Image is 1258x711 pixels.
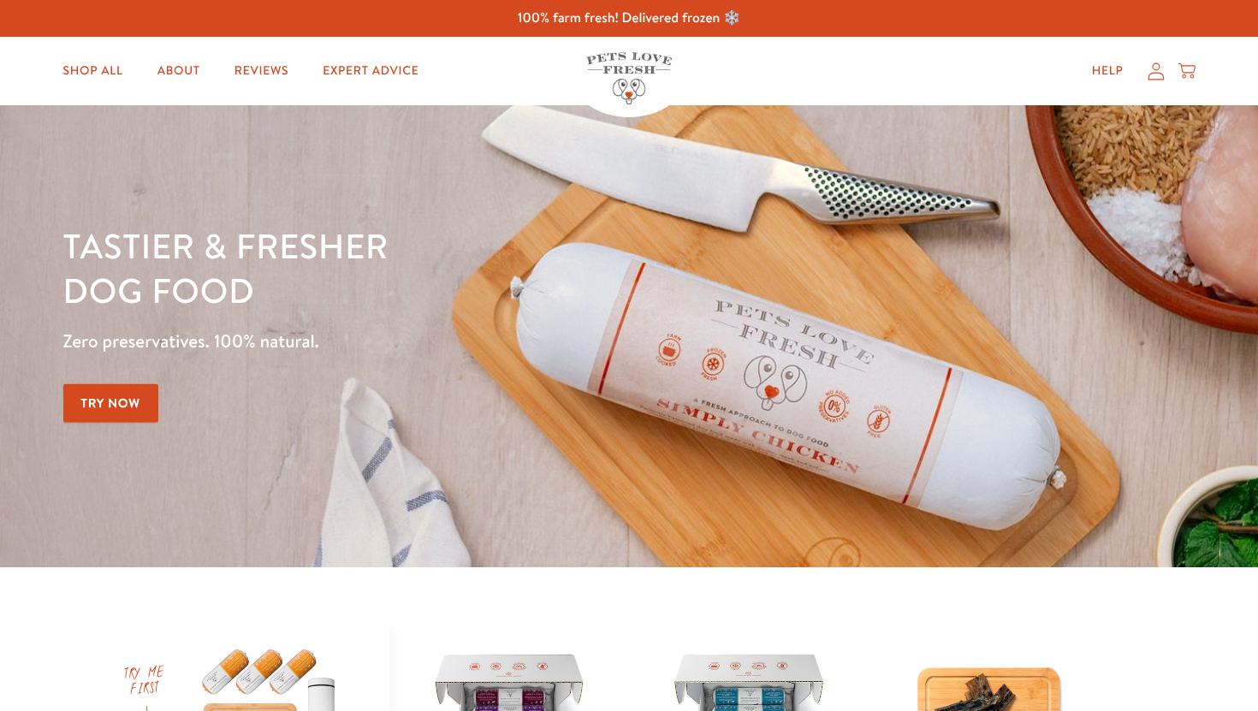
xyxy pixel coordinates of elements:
a: Shop All [50,54,137,88]
a: Try Now [63,384,159,423]
h1: Tastier & fresher dog food [63,223,818,312]
a: Reviews [221,54,302,88]
a: Expert Advice [309,54,432,88]
a: Help [1078,54,1137,88]
p: Zero preservatives. 100% natural. [63,326,818,357]
a: About [144,54,214,88]
img: Pets Love Fresh [586,52,672,104]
